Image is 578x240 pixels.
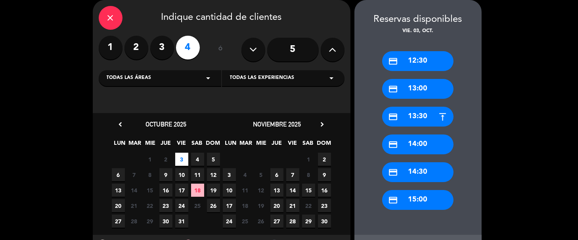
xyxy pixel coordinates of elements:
[175,138,188,152] span: VIE
[382,51,454,71] div: 12:30
[255,168,268,181] span: 5
[144,138,157,152] span: MIE
[175,199,188,212] span: 24
[144,153,157,166] span: 1
[144,199,157,212] span: 22
[382,79,454,99] div: 13:00
[208,36,233,63] div: ó
[286,199,299,212] span: 21
[270,138,283,152] span: JUE
[327,73,337,83] i: arrow_drop_down
[270,199,283,212] span: 20
[99,36,122,60] label: 1
[223,168,236,181] span: 3
[191,199,204,212] span: 25
[318,153,331,166] span: 2
[207,184,220,197] span: 19
[204,73,213,83] i: arrow_drop_down
[239,138,253,152] span: MAR
[159,199,172,212] span: 23
[302,184,315,197] span: 15
[112,215,125,228] span: 27
[388,112,398,122] i: credit_card
[239,215,252,228] span: 25
[128,138,142,152] span: MAR
[270,168,283,181] span: 6
[99,6,345,30] div: Indique cantidad de clientes
[144,184,157,197] span: 15
[382,107,454,127] div: 13:30
[207,199,220,212] span: 26
[388,167,398,177] i: credit_card
[286,138,299,152] span: VIE
[159,215,172,228] span: 30
[354,27,482,35] div: vie. 03, oct.
[191,153,204,166] span: 4
[302,199,315,212] span: 22
[128,215,141,228] span: 28
[112,168,125,181] span: 6
[317,138,330,152] span: DOM
[239,184,252,197] span: 11
[302,168,315,181] span: 8
[128,168,141,181] span: 7
[223,215,236,228] span: 24
[382,190,454,210] div: 15:00
[112,199,125,212] span: 20
[113,138,126,152] span: LUN
[301,138,314,152] span: SAB
[239,199,252,212] span: 18
[207,168,220,181] span: 12
[206,138,219,152] span: DOM
[253,120,301,128] span: noviembre 2025
[354,12,482,27] div: Reservas disponibles
[388,195,398,205] i: credit_card
[175,168,188,181] span: 10
[145,120,186,128] span: octubre 2025
[124,36,148,60] label: 2
[150,36,174,60] label: 3
[388,56,398,66] i: credit_card
[128,199,141,212] span: 21
[191,184,204,197] span: 18
[318,184,331,197] span: 16
[270,215,283,228] span: 27
[388,140,398,150] i: credit_card
[255,199,268,212] span: 19
[239,168,252,181] span: 4
[159,168,172,181] span: 9
[175,184,188,197] span: 17
[128,184,141,197] span: 14
[318,168,331,181] span: 9
[382,134,454,154] div: 14:00
[223,199,236,212] span: 17
[302,153,315,166] span: 1
[318,215,331,228] span: 30
[286,184,299,197] span: 14
[144,215,157,228] span: 29
[286,168,299,181] span: 7
[175,153,188,166] span: 3
[230,74,295,82] span: Todas las experiencias
[159,138,172,152] span: JUE
[106,13,115,23] i: close
[176,36,200,60] label: 4
[112,184,125,197] span: 13
[223,184,236,197] span: 10
[224,138,237,152] span: LUN
[191,168,204,181] span: 11
[318,120,327,129] i: chevron_right
[286,215,299,228] span: 28
[159,184,172,197] span: 16
[302,215,315,228] span: 29
[318,199,331,212] span: 23
[159,153,172,166] span: 2
[270,184,283,197] span: 13
[382,162,454,182] div: 14:30
[175,215,188,228] span: 31
[255,138,268,152] span: MIE
[144,168,157,181] span: 8
[388,84,398,94] i: credit_card
[255,215,268,228] span: 26
[190,138,203,152] span: SAB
